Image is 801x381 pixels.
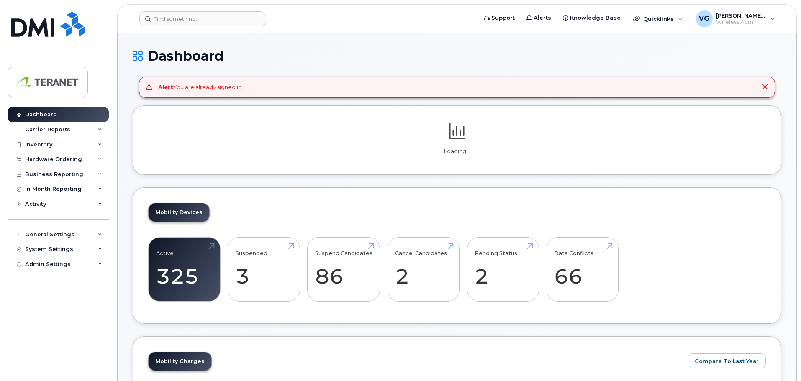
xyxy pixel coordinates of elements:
a: Suspended 3 [236,242,292,297]
button: Compare To Last Year [688,353,766,368]
span: Compare To Last Year [695,357,759,365]
p: Loading... [148,148,766,155]
a: Mobility Charges [149,352,211,371]
h1: Dashboard [133,49,781,63]
a: Pending Status 2 [475,242,531,297]
strong: Alert [158,84,173,90]
div: You are already signed in. [158,83,243,91]
a: Cancel Candidates 2 [395,242,452,297]
a: Suspend Candidates 86 [315,242,372,297]
a: Data Conflicts 66 [554,242,611,297]
a: Mobility Devices [149,203,209,222]
a: Active 325 [156,242,213,297]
